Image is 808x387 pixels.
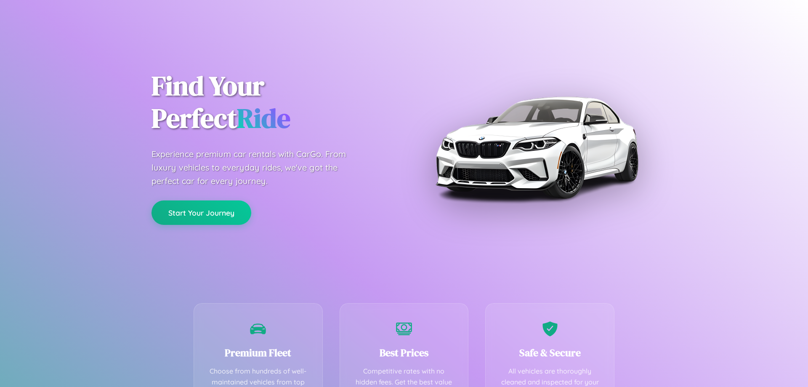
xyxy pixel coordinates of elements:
[207,346,310,360] h3: Premium Fleet
[151,70,391,135] h1: Find Your Perfect
[498,346,601,360] h3: Safe & Secure
[237,100,290,136] span: Ride
[431,42,642,253] img: Premium BMW car rental vehicle
[151,200,251,225] button: Start Your Journey
[151,147,362,188] p: Experience premium car rentals with CarGo. From luxury vehicles to everyday rides, we've got the ...
[353,346,456,360] h3: Best Prices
